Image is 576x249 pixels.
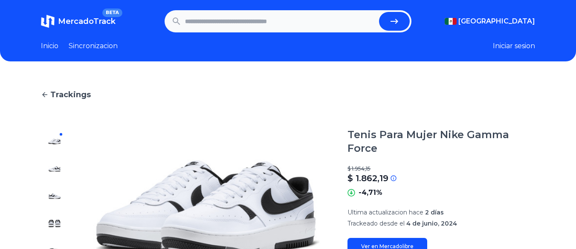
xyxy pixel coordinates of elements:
img: MercadoTrack [41,14,55,28]
span: Trackeado desde el [347,220,405,227]
p: -4,71% [359,188,382,198]
span: BETA [102,9,122,17]
img: Tenis Para Mujer Nike Gamma Force [48,189,61,203]
a: Trackings [41,89,535,101]
h1: Tenis Para Mujer Nike Gamma Force [347,128,535,155]
span: [GEOGRAPHIC_DATA] [458,16,535,26]
img: Mexico [445,18,457,25]
a: Sincronizacion [69,41,118,51]
span: MercadoTrack [58,17,116,26]
a: Inicio [41,41,58,51]
p: $ 1.862,19 [347,172,388,184]
span: Trackings [50,89,91,101]
button: [GEOGRAPHIC_DATA] [445,16,535,26]
span: 4 de junio, 2024 [406,220,457,227]
img: Tenis Para Mujer Nike Gamma Force [48,217,61,230]
span: Ultima actualizacion hace [347,208,423,216]
p: $ 1.954,15 [347,165,535,172]
img: Tenis Para Mujer Nike Gamma Force [48,162,61,176]
span: 2 días [425,208,444,216]
img: Tenis Para Mujer Nike Gamma Force [48,135,61,148]
a: MercadoTrackBETA [41,14,116,28]
button: Iniciar sesion [493,41,535,51]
